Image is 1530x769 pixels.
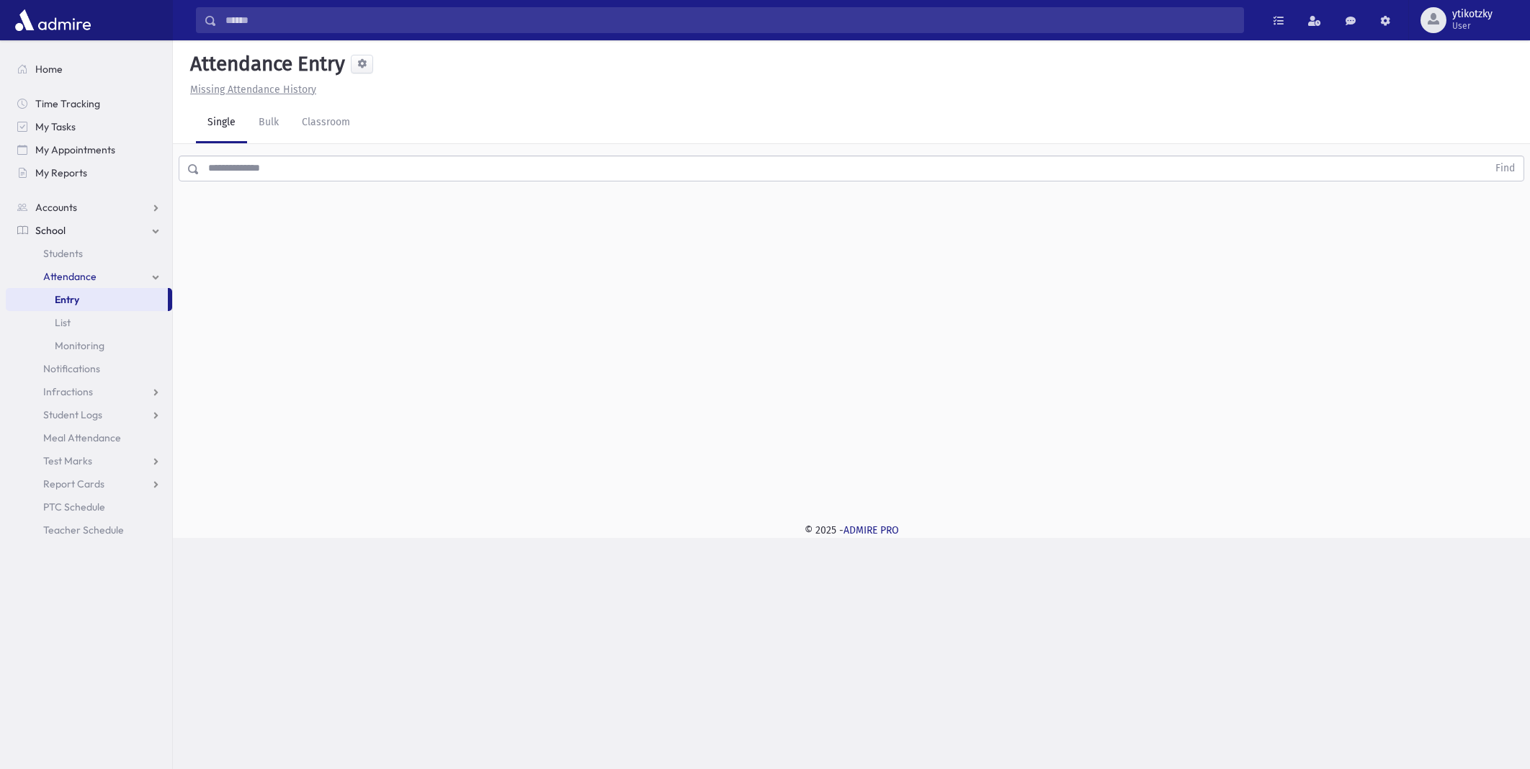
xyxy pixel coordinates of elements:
[35,224,66,237] span: School
[6,357,172,380] a: Notifications
[35,97,100,110] span: Time Tracking
[6,265,172,288] a: Attendance
[43,500,105,513] span: PTC Schedule
[43,362,100,375] span: Notifications
[35,120,76,133] span: My Tasks
[43,247,83,260] span: Students
[1452,9,1493,20] span: ytikotzky
[43,431,121,444] span: Meal Attendance
[6,58,172,81] a: Home
[6,334,172,357] a: Monitoring
[6,380,172,403] a: Infractions
[290,103,362,143] a: Classroom
[43,385,93,398] span: Infractions
[6,196,172,219] a: Accounts
[55,339,104,352] span: Monitoring
[196,523,1507,538] div: © 2025 -
[35,63,63,76] span: Home
[217,7,1243,33] input: Search
[196,103,247,143] a: Single
[6,161,172,184] a: My Reports
[55,293,79,306] span: Entry
[6,495,172,518] a: PTC Schedule
[55,316,71,329] span: List
[43,477,104,490] span: Report Cards
[43,454,92,467] span: Test Marks
[184,84,316,96] a: Missing Attendance History
[6,518,172,541] a: Teacher Schedule
[247,103,290,143] a: Bulk
[35,166,87,179] span: My Reports
[35,201,77,214] span: Accounts
[6,242,172,265] a: Students
[6,403,172,426] a: Student Logs
[6,288,168,311] a: Entry
[190,84,316,96] u: Missing Attendance History
[6,115,172,138] a: My Tasks
[1487,156,1524,181] button: Find
[43,408,102,421] span: Student Logs
[6,219,172,242] a: School
[43,523,124,536] span: Teacher Schedule
[35,143,115,156] span: My Appointments
[1452,20,1493,32] span: User
[43,270,97,283] span: Attendance
[6,472,172,495] a: Report Cards
[6,92,172,115] a: Time Tracking
[6,426,172,449] a: Meal Attendance
[844,524,899,536] a: ADMIRE PRO
[184,52,345,76] h5: Attendance Entry
[12,6,94,35] img: AdmirePro
[6,449,172,472] a: Test Marks
[6,311,172,334] a: List
[6,138,172,161] a: My Appointments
